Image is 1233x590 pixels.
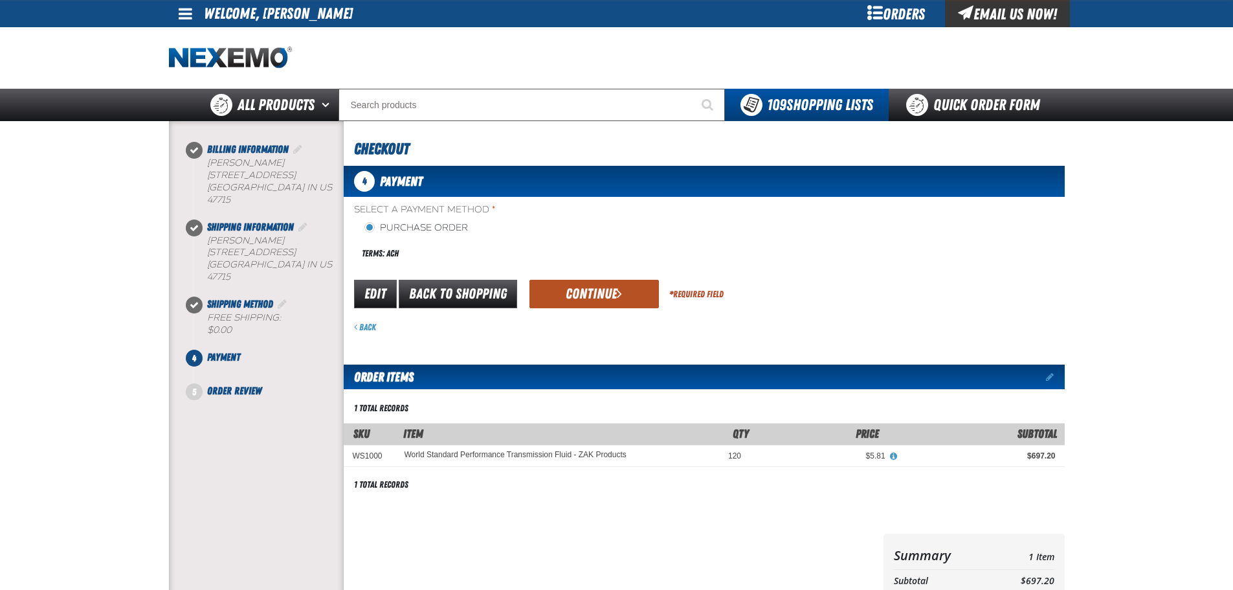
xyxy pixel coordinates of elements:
[693,89,725,121] button: Start Searching
[194,220,344,297] li: Shipping Information. Step 2 of 5. Completed
[364,222,468,234] label: Purchase Order
[529,280,659,308] button: Continue
[354,280,397,308] a: Edit
[169,47,292,69] a: Home
[405,451,627,460] a: World Standard Performance Transmission Fluid - ZAK Products
[353,427,370,440] a: SKU
[207,182,304,193] span: [GEOGRAPHIC_DATA]
[669,288,724,301] div: Required Field
[207,298,273,310] span: Shipping Method
[307,182,317,193] span: IN
[354,240,704,267] div: Terms: ACH
[364,222,375,233] input: Purchase Order
[184,142,344,399] nav: Checkout steps. Current step is Payment. Step 4 of 5
[207,385,261,397] span: Order Review
[186,383,203,400] span: 5
[344,445,395,466] td: WS1000
[380,174,423,189] span: Payment
[354,171,375,192] span: 4
[894,573,986,590] th: Subtotal
[207,247,296,258] span: [STREET_ADDRESS]
[207,143,289,155] span: Billing Information
[403,427,423,440] span: Item
[238,93,315,117] span: All Products
[759,451,885,461] div: $5.81
[207,312,344,337] div: Free Shipping:
[885,451,902,462] button: View All Prices for World Standard Performance Transmission Fluid - ZAK Products
[307,259,317,270] span: IN
[725,89,889,121] button: You have 109 Shopping Lists. Open to view details
[856,427,879,440] span: Price
[194,350,344,383] li: Payment. Step 4 of 5. Not Completed
[986,573,1054,590] td: $697.20
[194,297,344,350] li: Shipping Method. Step 3 of 5. Completed
[169,47,292,69] img: Nexemo logo
[344,365,414,389] h2: Order Items
[767,96,786,114] strong: 109
[319,259,332,270] span: US
[296,221,309,233] a: Edit Shipping Information
[354,322,376,332] a: Back
[354,140,409,158] span: Checkout
[207,194,230,205] bdo: 47715
[207,157,284,168] span: [PERSON_NAME]
[207,324,232,335] strong: $0.00
[339,89,725,121] input: Search
[207,271,230,282] bdo: 47715
[186,350,203,367] span: 4
[207,351,240,363] span: Payment
[1017,427,1057,440] span: Subtotal
[354,204,704,216] span: Select a Payment Method
[207,221,294,233] span: Shipping Information
[354,479,408,491] div: 1 total records
[194,142,344,220] li: Billing Information. Step 1 of 5. Completed
[207,259,304,270] span: [GEOGRAPHIC_DATA]
[986,544,1054,567] td: 1 Item
[733,427,749,440] span: Qty
[317,89,339,121] button: Open All Products pages
[319,182,332,193] span: US
[894,544,986,567] th: Summary
[291,143,304,155] a: Edit Billing Information
[276,298,289,310] a: Edit Shipping Method
[728,451,741,460] span: 120
[207,235,284,246] span: [PERSON_NAME]
[767,96,873,114] span: Shopping Lists
[1046,372,1065,381] a: Edit items
[354,402,408,414] div: 1 total records
[194,383,344,399] li: Order Review. Step 5 of 5. Not Completed
[399,280,517,308] a: Back to Shopping
[904,451,1056,461] div: $697.20
[889,89,1064,121] a: Quick Order Form
[207,170,296,181] span: [STREET_ADDRESS]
